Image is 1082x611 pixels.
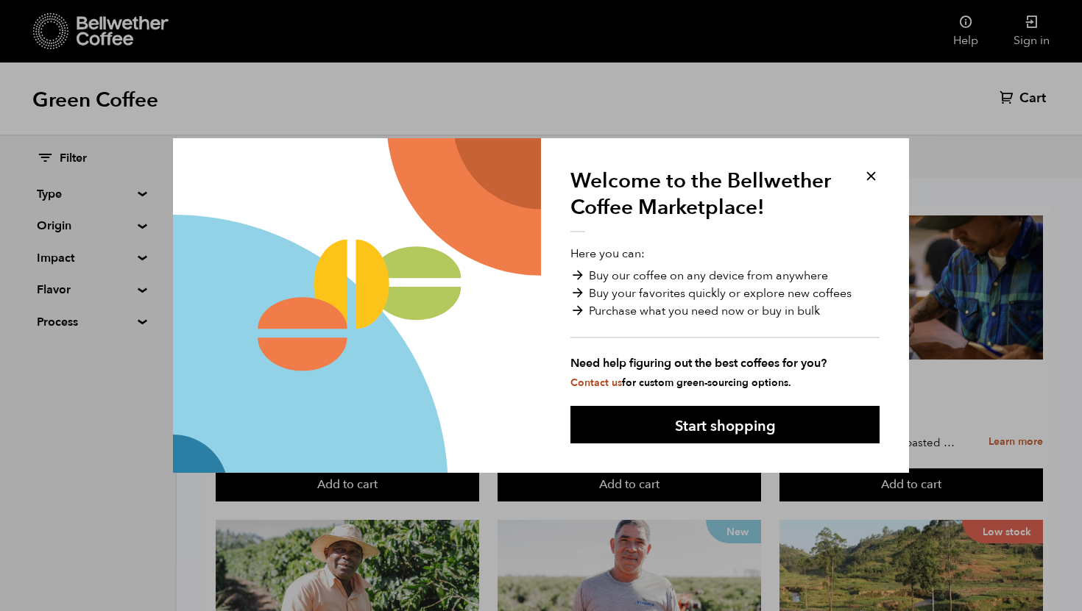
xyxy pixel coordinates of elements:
a: Contact us [570,376,622,390]
li: Buy our coffee on any device from anywhere [570,267,880,285]
p: Here you can: [570,245,880,390]
strong: Need help figuring out the best coffees for you? [570,354,880,372]
h1: Welcome to the Bellwether Coffee Marketplace! [570,168,843,232]
button: Start shopping [570,406,880,443]
small: for custom green-sourcing options. [570,376,791,390]
li: Purchase what you need now or buy in bulk [570,302,880,320]
li: Buy your favorites quickly or explore new coffees [570,285,880,302]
